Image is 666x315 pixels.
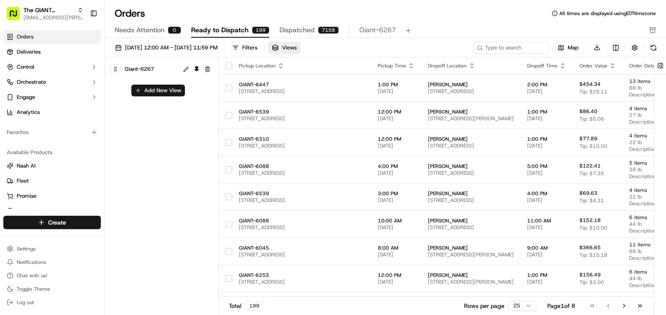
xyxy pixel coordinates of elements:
[527,217,566,224] span: 11:00 AM
[17,63,34,71] span: Control
[579,197,604,204] span: Tip: $4.31
[239,108,364,115] span: GIANT-6539
[3,283,101,295] button: Toggle Theme
[3,297,101,308] button: Log out
[115,7,145,20] h1: Orders
[239,190,364,197] span: GIANT-6539
[23,6,74,14] button: The GIANT Company
[559,10,656,17] span: All times are displayed using EDT timezone
[378,245,415,251] span: 8:00 AM
[378,163,415,170] span: 4:00 PM
[428,108,514,115] span: [PERSON_NAME]
[579,143,607,150] span: Tip: $10.00
[3,189,101,203] button: Promise
[378,190,415,197] span: 3:00 PM
[579,88,607,95] span: Tip: $28.11
[527,142,566,149] span: [DATE]
[474,42,549,54] input: Type to search
[239,217,364,224] span: GIANT-6088
[5,118,67,133] a: 📗Knowledge Base
[71,122,77,129] div: 💻
[428,224,514,231] span: [STREET_ADDRESS]
[3,243,101,255] button: Settings
[527,115,566,122] span: [DATE]
[527,272,566,279] span: 1:00 PM
[111,42,221,54] button: [DATE] 12:00 AM - [DATE] 11:59 PM
[17,286,50,292] span: Toggle Theme
[17,121,64,130] span: Knowledge Base
[3,159,101,173] button: Nash AI
[245,301,264,310] div: 199
[239,81,364,88] span: GIANT-6447
[239,163,364,170] span: GIANT-6088
[239,224,364,231] span: [STREET_ADDRESS]
[239,251,364,258] span: [STREET_ADDRESS]
[527,245,566,251] span: 9:00 AM
[17,33,33,41] span: Orders
[59,142,101,148] a: Powered byPylon
[79,121,134,130] span: API Documentation
[527,224,566,231] span: [DATE]
[7,207,97,215] a: Product Catalog
[378,88,415,95] span: [DATE]
[229,301,264,310] div: Total
[3,90,101,104] button: Engage
[8,80,23,95] img: 1736555255976-a54dd68f-1ca7-489b-9aae-adbdc363a1c4
[3,270,101,281] button: Chat with us!
[8,122,15,129] div: 📗
[378,272,415,279] span: 12:00 PM
[428,170,514,176] span: [STREET_ADDRESS]
[527,279,566,285] span: [DATE]
[239,88,364,95] span: [STREET_ADDRESS]
[17,272,47,279] span: Chat with us!
[3,204,101,218] button: Product Catalog
[378,108,415,115] span: 12:00 PM
[428,197,514,204] span: [STREET_ADDRESS]
[3,106,101,119] a: Analytics
[428,81,514,88] span: [PERSON_NAME]
[28,88,106,95] div: We're available if you need us!
[131,85,185,96] button: Add New View
[527,136,566,142] span: 1:00 PM
[428,142,514,149] span: [STREET_ADDRESS]
[67,118,138,133] a: 💻API Documentation
[428,279,514,285] span: [STREET_ADDRESS][PERSON_NAME]
[547,302,575,310] div: Page 1 of 8
[579,62,616,69] div: Order Value
[527,190,566,197] span: 4:00 PM
[378,197,415,204] span: [DATE]
[17,192,36,200] span: Promise
[378,136,415,142] span: 12:00 PM
[23,14,83,21] button: [EMAIL_ADDRESS][PERSON_NAME][DOMAIN_NAME]
[579,279,604,286] span: Tip: $3.00
[527,108,566,115] span: 1:00 PM
[428,62,514,69] div: Dropoff Location
[378,251,415,258] span: [DATE]
[359,25,396,35] span: Giant-6267
[428,163,514,170] span: [PERSON_NAME]
[279,25,315,35] span: Dispatched
[125,44,218,52] span: [DATE] 12:00 AM - [DATE] 11:59 PM
[378,170,415,176] span: [DATE]
[125,63,154,75] span: Giant-6267
[527,88,566,95] span: [DATE]
[17,259,46,266] span: Notifications
[568,44,579,52] span: Map
[579,252,607,258] span: Tip: $15.18
[17,93,35,101] span: Engage
[3,45,101,59] a: Deliveries
[282,44,297,52] span: Views
[8,34,152,47] p: Welcome 👋
[83,142,101,148] span: Pylon
[7,192,97,200] a: Promise
[239,136,364,142] span: GIANT-6310
[579,170,604,177] span: Tip: $7.35
[552,43,584,53] button: Map
[579,244,601,251] span: $366.65
[239,62,364,69] div: Pickup Location
[579,81,601,88] span: $454.34
[17,207,57,215] span: Product Catalog
[142,83,152,93] button: Start new chat
[527,163,566,170] span: 5:00 PM
[378,142,415,149] span: [DATE]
